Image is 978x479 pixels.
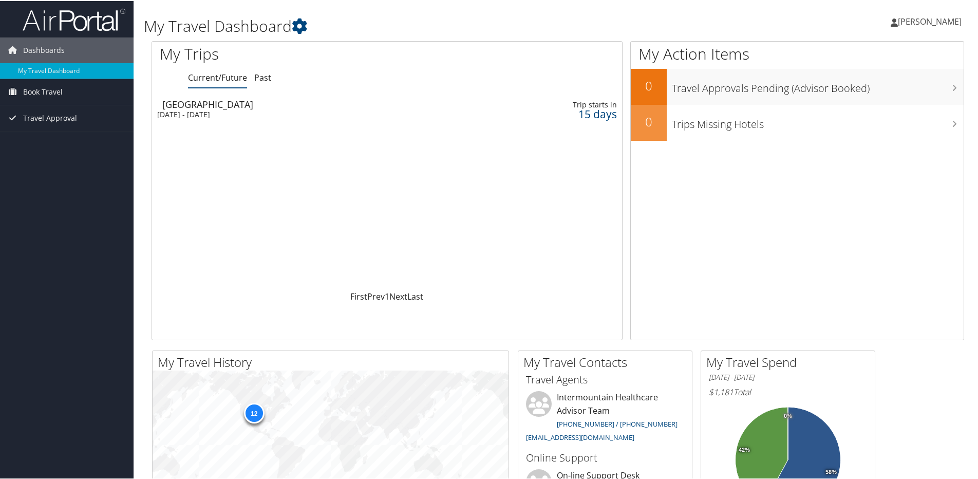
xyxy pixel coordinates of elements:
[254,71,271,82] a: Past
[144,14,696,36] h1: My Travel Dashboard
[891,5,972,36] a: [PERSON_NAME]
[672,75,964,95] h3: Travel Approvals Pending (Advisor Booked)
[158,353,509,370] h2: My Travel History
[557,418,678,428] a: [PHONE_NUMBER] / [PHONE_NUMBER]
[672,111,964,131] h3: Trips Missing Hotels
[709,385,867,397] h6: Total
[23,7,125,31] img: airportal-logo.png
[188,71,247,82] a: Current/Future
[631,104,964,140] a: 0Trips Missing Hotels
[243,402,264,422] div: 12
[367,290,385,301] a: Prev
[526,432,634,441] a: [EMAIL_ADDRESS][DOMAIN_NAME]
[706,353,875,370] h2: My Travel Spend
[898,15,962,26] span: [PERSON_NAME]
[825,468,837,474] tspan: 58%
[23,36,65,62] span: Dashboards
[526,450,684,464] h3: Online Support
[631,112,667,130] h2: 0
[709,385,733,397] span: $1,181
[513,99,617,108] div: Trip starts in
[523,353,692,370] h2: My Travel Contacts
[23,104,77,130] span: Travel Approval
[385,290,389,301] a: 1
[157,109,450,118] div: [DATE] - [DATE]
[521,390,689,445] li: Intermountain Healthcare Advisor Team
[631,76,667,94] h2: 0
[350,290,367,301] a: First
[784,412,792,418] tspan: 0%
[407,290,423,301] a: Last
[631,68,964,104] a: 0Travel Approvals Pending (Advisor Booked)
[513,108,617,118] div: 15 days
[526,372,684,386] h3: Travel Agents
[23,78,63,104] span: Book Travel
[160,42,419,64] h1: My Trips
[709,372,867,381] h6: [DATE] - [DATE]
[631,42,964,64] h1: My Action Items
[162,99,456,108] div: [GEOGRAPHIC_DATA]
[739,446,750,452] tspan: 42%
[389,290,407,301] a: Next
